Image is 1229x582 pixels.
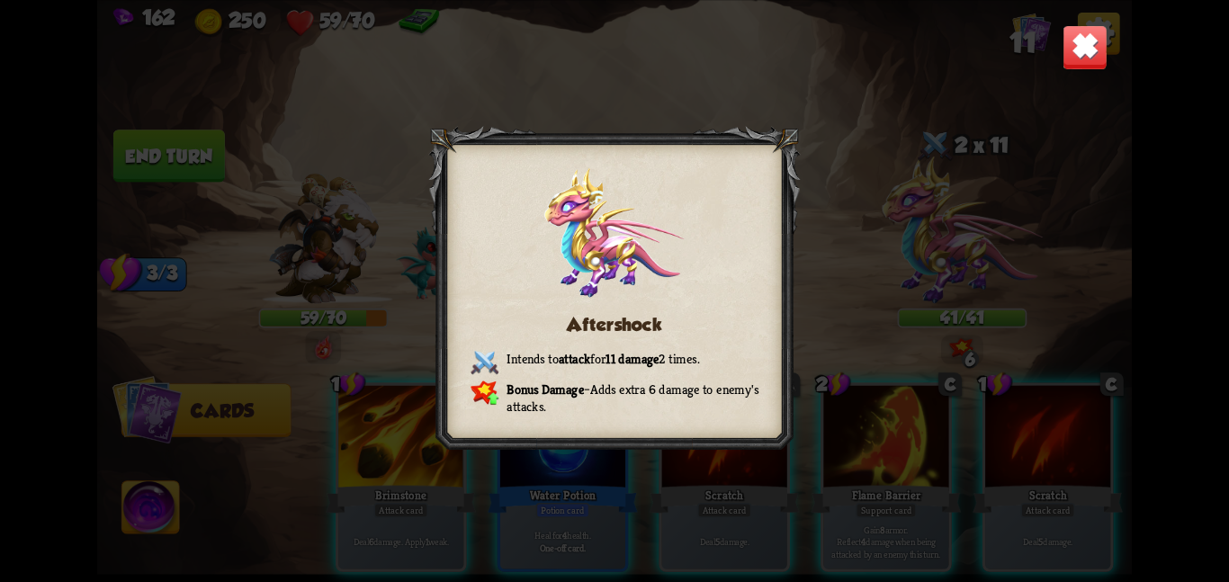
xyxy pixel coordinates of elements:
[507,381,583,398] b: Bonus Damage
[544,167,686,297] img: Aftershock_Dragon.png
[471,381,498,405] img: Bonus_Damage_Icon.png
[471,381,758,415] p: – Adds extra 6 damage to enemy's attacks.
[559,351,590,368] b: attack
[471,313,758,334] h3: Aftershock
[471,351,758,372] p: Intends to for 2 times.
[471,351,498,375] img: Crossed_Swords.png
[606,351,659,368] b: 11 damage
[1063,24,1108,69] img: Close_Button.png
